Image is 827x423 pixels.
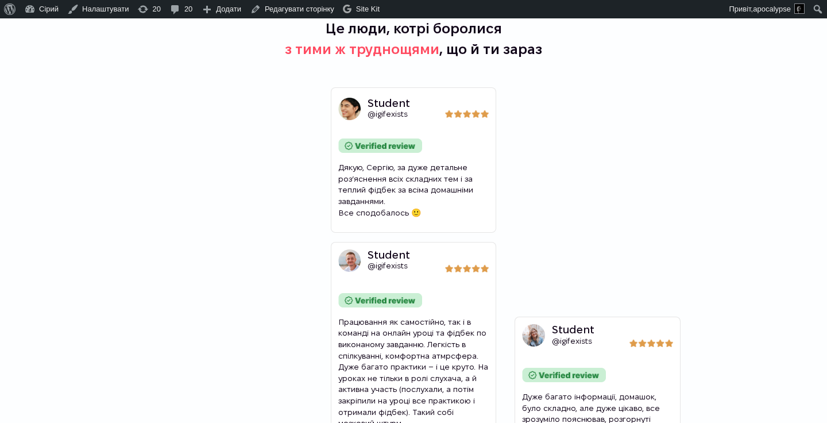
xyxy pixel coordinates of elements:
p: @igifexists [552,336,611,347]
h5: Student [368,249,427,260]
p: @igifexists [368,109,427,120]
p: @igifexists [368,260,427,272]
span: Site Kit [356,5,380,13]
p: Дякую, Сергію, за дуже детальне роз’яснення всіх складних тем і за теплий фідбек за всіма домашні... [338,162,489,218]
h5: Student [552,324,611,335]
h5: Student [368,98,427,109]
mark: з тими ж труднощями [285,41,439,57]
span: apocalypse [753,5,791,13]
iframe: Відгук - Nata Turilova [515,97,681,303]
